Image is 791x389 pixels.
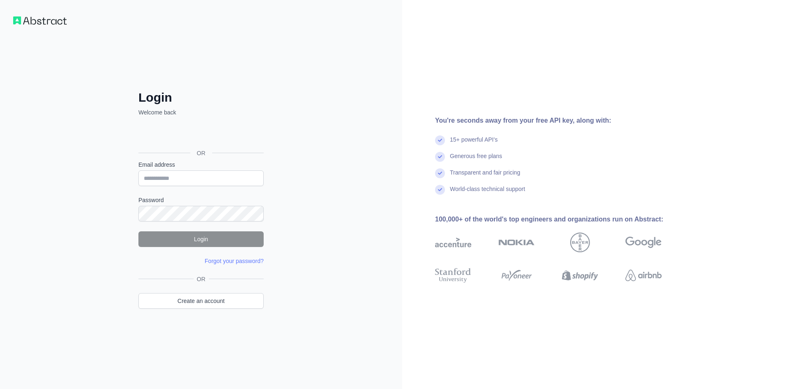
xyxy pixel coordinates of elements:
[450,185,525,201] div: World-class technical support
[450,152,502,168] div: Generous free plans
[435,152,445,162] img: check mark
[450,135,498,152] div: 15+ powerful API's
[498,233,535,252] img: nokia
[138,293,264,309] a: Create an account
[625,233,662,252] img: google
[134,126,266,144] iframe: Кнопка "Войти с аккаунтом Google"
[138,108,264,116] p: Welcome back
[138,161,264,169] label: Email address
[138,196,264,204] label: Password
[205,258,264,264] a: Forgot your password?
[138,231,264,247] button: Login
[435,233,471,252] img: accenture
[435,266,471,284] img: stanford university
[190,149,212,157] span: OR
[435,185,445,195] img: check mark
[194,275,209,283] span: OR
[450,168,520,185] div: Transparent and fair pricing
[625,266,662,284] img: airbnb
[562,266,598,284] img: shopify
[498,266,535,284] img: payoneer
[138,90,264,105] h2: Login
[13,16,67,25] img: Workflow
[435,168,445,178] img: check mark
[570,233,590,252] img: bayer
[435,116,688,126] div: You're seconds away from your free API key, along with:
[435,135,445,145] img: check mark
[435,214,688,224] div: 100,000+ of the world's top engineers and organizations run on Abstract:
